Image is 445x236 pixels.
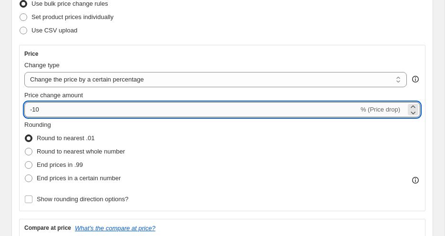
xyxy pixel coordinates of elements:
span: Change type [24,62,60,69]
button: What's the compare at price? [75,225,155,232]
span: Round to nearest whole number [37,148,125,155]
div: help [411,74,420,84]
span: Price change amount [24,92,83,99]
span: End prices in a certain number [37,174,121,182]
span: % (Price drop) [361,106,400,113]
span: Round to nearest .01 [37,134,94,142]
span: Show rounding direction options? [37,195,128,203]
span: Rounding [24,121,51,128]
span: Set product prices individually [31,13,114,21]
input: -15 [24,102,359,117]
h3: Price [24,50,38,58]
span: Use CSV upload [31,27,77,34]
span: End prices in .99 [37,161,83,168]
h3: Compare at price [24,224,71,232]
